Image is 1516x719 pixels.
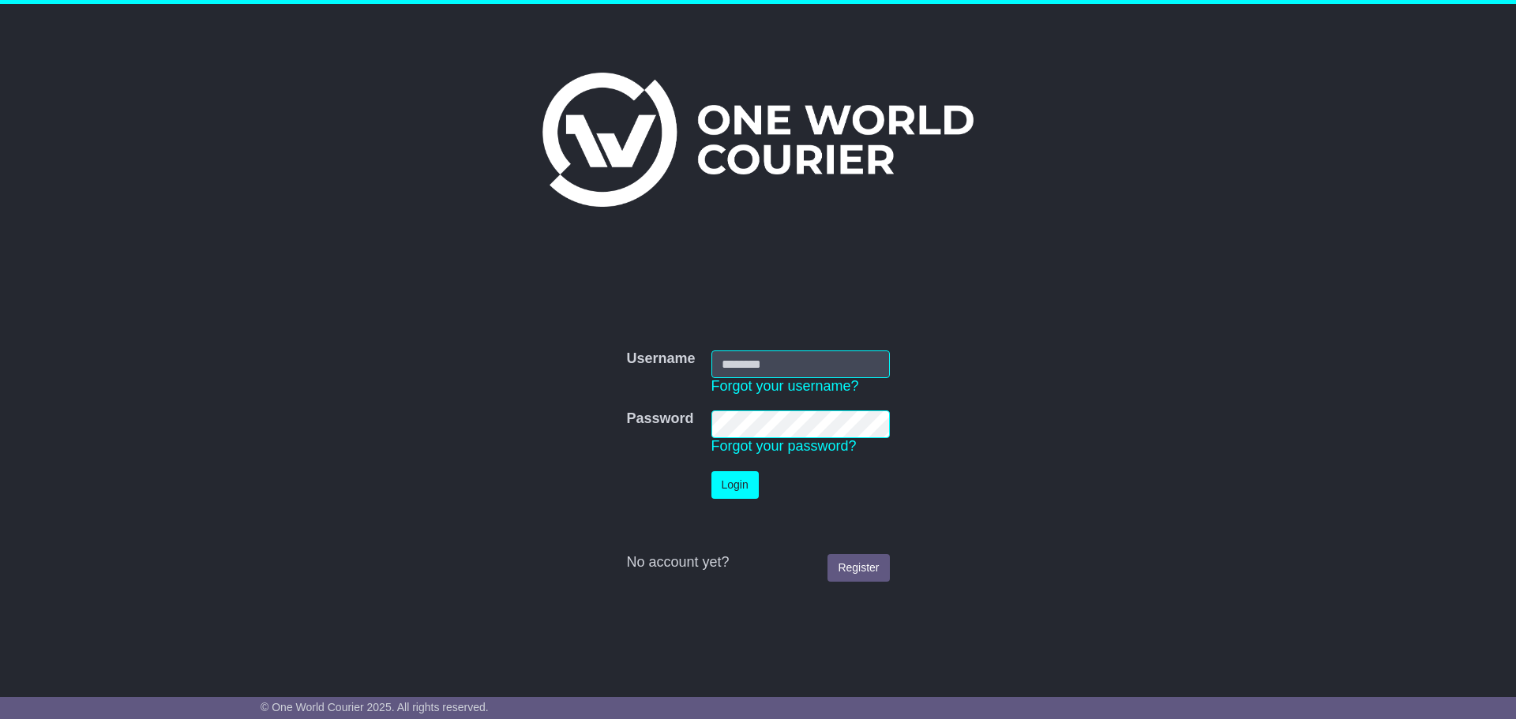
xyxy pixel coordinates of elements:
label: Password [626,410,693,428]
div: No account yet? [626,554,889,571]
a: Forgot your password? [711,438,857,454]
label: Username [626,350,695,368]
a: Forgot your username? [711,378,859,394]
button: Login [711,471,759,499]
a: Register [827,554,889,582]
img: One World [542,73,974,207]
span: © One World Courier 2025. All rights reserved. [261,701,489,713]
